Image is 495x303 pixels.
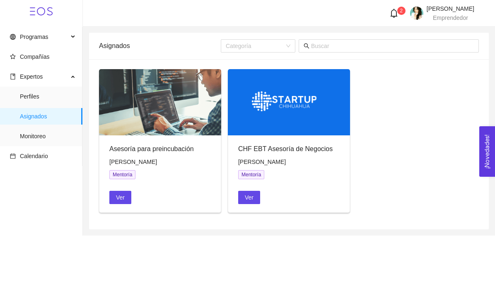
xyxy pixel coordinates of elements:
div: Asignados [99,34,221,58]
span: Ver [116,193,125,202]
span: Compañías [20,53,50,60]
div: Asesoría para preincubación [109,144,211,154]
span: search [304,43,309,49]
span: star [10,54,16,60]
span: calendar [10,153,16,159]
span: Programas [20,34,48,40]
img: 1731682795038-EEE7E56A-5C0C-4F3A-A9E7-FB8F04D6ABB8.jpeg [410,7,423,20]
span: Mentoría [109,170,135,179]
span: book [10,74,16,79]
span: 2 [400,8,403,14]
div: CHF EBT Asesoría de Negocios [238,144,340,154]
span: Ver [245,193,254,202]
span: Calendario [20,153,48,159]
input: Buscar [311,41,474,50]
button: Open Feedback Widget [479,126,495,177]
span: Mentoría [238,170,264,179]
span: Asignados [20,108,76,125]
span: [PERSON_NAME] [238,159,286,165]
button: Ver [238,191,260,204]
span: bell [389,9,398,18]
span: Emprendedor [433,14,468,21]
button: Ver [109,191,131,204]
span: global [10,34,16,40]
span: [PERSON_NAME] [427,5,474,12]
sup: 2 [397,7,406,15]
span: Expertos [20,73,43,80]
span: Monitoreo [20,128,76,144]
span: Perfiles [20,88,76,105]
span: [PERSON_NAME] [109,159,157,165]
